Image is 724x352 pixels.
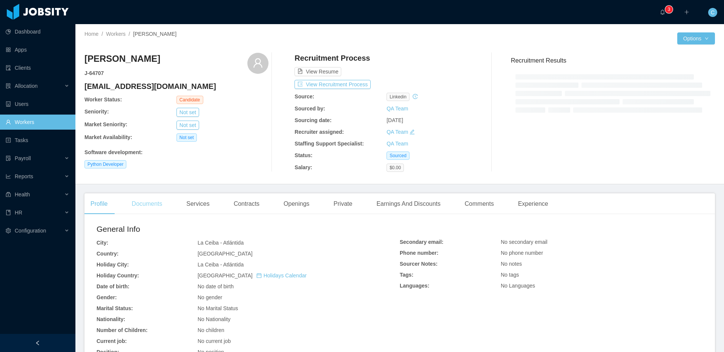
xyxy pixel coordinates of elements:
b: Current job: [97,338,127,344]
div: No tags [501,271,703,279]
span: Payroll [15,155,31,161]
span: No date of birth [198,283,234,289]
h3: [PERSON_NAME] [84,53,160,65]
a: icon: auditClients [6,60,69,75]
span: No secondary email [501,239,548,245]
h4: [EMAIL_ADDRESS][DOMAIN_NAME] [84,81,268,92]
span: [GEOGRAPHIC_DATA] [198,272,307,279]
span: HR [15,210,22,216]
b: Number of Children: [97,327,147,333]
span: Configuration [15,228,46,234]
b: Marital Status: [97,305,133,311]
b: Phone number: [400,250,439,256]
b: Nationality: [97,316,125,322]
span: No gender [198,294,222,300]
b: Status: [295,152,312,158]
div: Openings [278,193,316,214]
i: icon: bell [660,9,665,15]
a: icon: calendarHolidays Calendar [256,272,307,279]
span: La Ceiba - Atlántida [198,262,244,268]
div: Private [328,193,359,214]
span: [GEOGRAPHIC_DATA] [198,251,253,257]
a: QA Team [387,141,408,147]
span: No children [198,327,224,333]
b: Gender: [97,294,117,300]
i: icon: medicine-box [6,192,11,197]
a: icon: file-textView Resume [295,69,341,75]
span: La Ceiba - Atlántida [198,240,244,246]
sup: 3 [665,6,673,13]
i: icon: book [6,210,11,215]
a: Home [84,31,98,37]
i: icon: solution [6,83,11,89]
b: Sourcer Notes: [400,261,437,267]
i: icon: calendar [256,273,262,278]
button: Optionsicon: down [677,32,715,44]
b: Worker Status: [84,96,122,103]
div: Comments [459,193,500,214]
div: Profile [84,193,114,214]
i: icon: history [413,94,418,99]
div: Earnings And Discounts [370,193,446,214]
span: Not set [176,133,197,142]
i: icon: edit [410,129,415,135]
span: Health [15,191,30,197]
span: / [101,31,103,37]
b: Software development : [84,149,143,155]
a: icon: appstoreApps [6,42,69,57]
span: Candidate [176,96,203,104]
b: Sourced by: [295,106,325,112]
b: Market Availability: [84,134,132,140]
b: Holiday City: [97,262,129,268]
strong: J- 64707 [84,70,104,76]
i: icon: file-protect [6,156,11,161]
h3: Recruitment Results [511,56,715,65]
span: C [711,8,715,17]
a: icon: exportView Recruitment Process [295,81,371,87]
span: No phone number [501,250,543,256]
span: Reports [15,173,33,179]
i: icon: user [253,58,263,68]
b: Date of birth: [97,283,129,289]
i: icon: setting [6,228,11,233]
button: icon: file-textView Resume [295,67,341,76]
i: icon: plus [684,9,689,15]
b: Country: [97,251,118,257]
a: QA Team [387,106,408,112]
span: No Marital Status [198,305,238,311]
b: Salary: [295,164,312,170]
span: / [129,31,130,37]
p: 3 [668,6,670,13]
div: Contracts [228,193,265,214]
span: Python Developer [84,160,126,168]
button: icon: exportView Recruitment Process [295,80,371,89]
span: No current job [198,338,231,344]
span: $0.00 [387,164,404,172]
div: Experience [512,193,554,214]
div: Documents [126,193,168,214]
a: icon: robotUsers [6,96,69,112]
span: No Languages [501,283,535,289]
b: City: [97,240,108,246]
a: icon: pie-chartDashboard [6,24,69,39]
a: QA Team [387,129,408,135]
b: Seniority: [84,109,109,115]
b: Recruiter assigned: [295,129,344,135]
button: Not set [176,108,199,117]
a: icon: profileTasks [6,133,69,148]
b: Tags: [400,272,413,278]
a: icon: userWorkers [6,115,69,130]
b: Holiday Country: [97,272,139,279]
button: Not set [176,121,199,130]
span: [DATE] [387,117,403,123]
span: No notes [501,261,522,267]
span: No Nationality [198,316,230,322]
b: Market Seniority: [84,121,127,127]
i: icon: line-chart [6,174,11,179]
span: [PERSON_NAME] [133,31,176,37]
span: linkedin [387,93,410,101]
div: Services [180,193,215,214]
b: Staffing Support Specialist: [295,141,364,147]
span: Allocation [15,83,38,89]
b: Source: [295,93,314,99]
